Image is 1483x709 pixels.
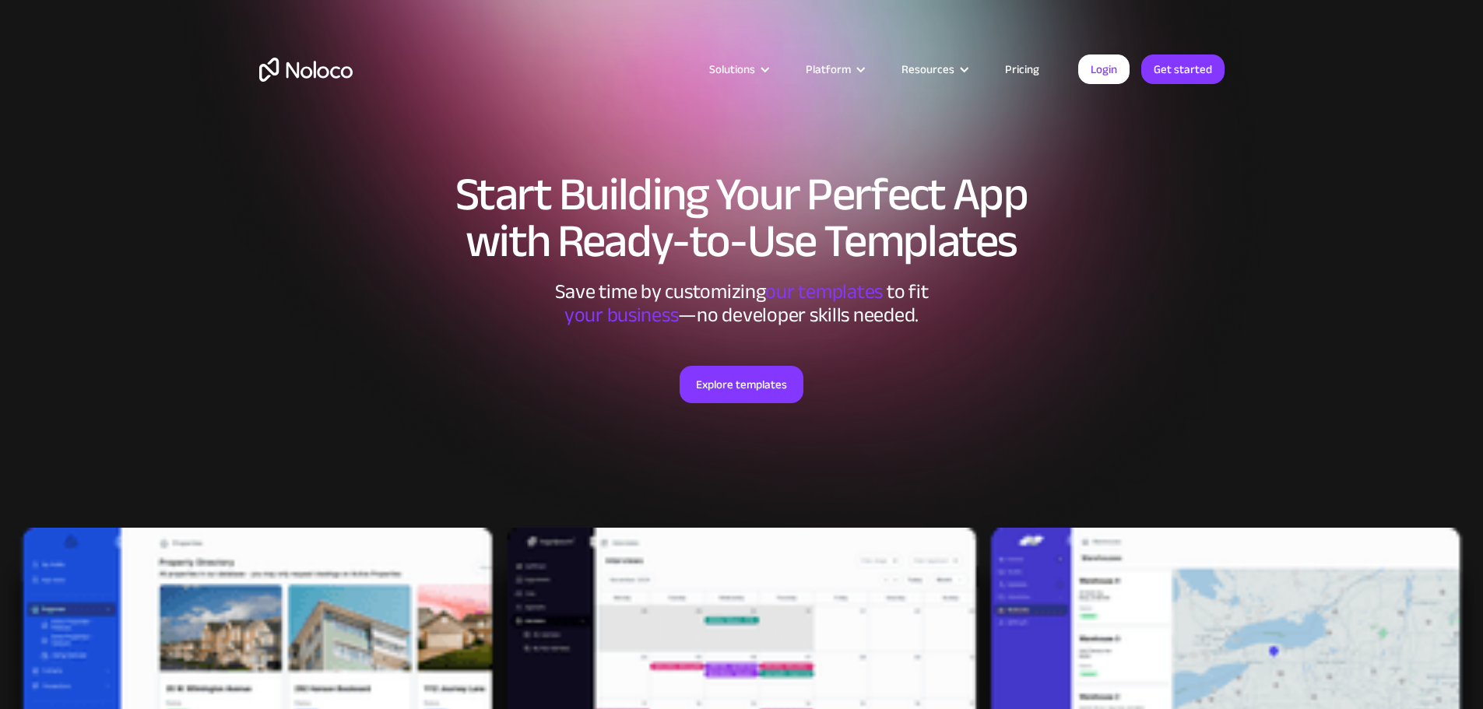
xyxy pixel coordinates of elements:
div: Solutions [690,59,786,79]
a: Get started [1141,54,1225,84]
span: our templates [765,272,883,311]
div: Save time by customizing to fit ‍ —no developer skills needed. [508,280,975,327]
a: home [259,58,353,82]
div: Resources [882,59,986,79]
a: Pricing [986,59,1059,79]
a: Explore templates [680,366,803,403]
div: Resources [901,59,954,79]
div: Platform [786,59,882,79]
div: Platform [806,59,851,79]
h1: Start Building Your Perfect App with Ready-to-Use Templates [259,171,1225,265]
div: Solutions [709,59,755,79]
a: Login [1078,54,1130,84]
span: your business [564,296,679,334]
